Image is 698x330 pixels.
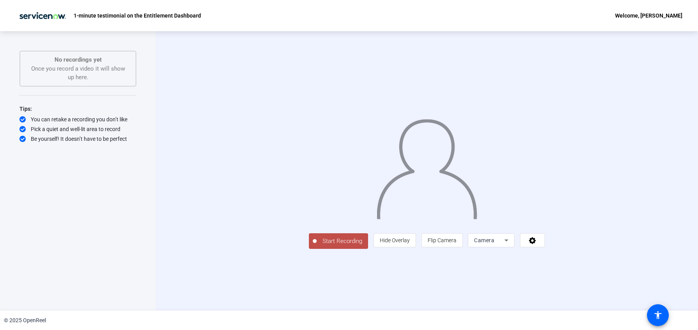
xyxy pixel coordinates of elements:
mat-icon: accessibility [653,310,663,320]
p: 1-minute testimonial on the Entitlement Dashboard [74,11,201,20]
div: Once you record a video it will show up here. [28,55,128,82]
span: Hide Overlay [380,237,410,243]
div: Be yourself! It doesn’t have to be perfect [19,135,136,143]
span: Camera [474,237,494,243]
img: overlay [376,113,478,219]
div: © 2025 OpenReel [4,316,46,325]
button: Flip Camera [421,233,463,247]
p: No recordings yet [28,55,128,64]
div: You can retake a recording you don’t like [19,115,136,123]
div: Welcome, [PERSON_NAME] [615,11,682,20]
button: Hide Overlay [374,233,416,247]
img: OpenReel logo [16,8,70,23]
button: Start Recording [309,233,368,249]
div: Tips: [19,104,136,114]
span: Start Recording [317,237,368,246]
span: Flip Camera [428,237,457,243]
div: Pick a quiet and well-lit area to record [19,125,136,133]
